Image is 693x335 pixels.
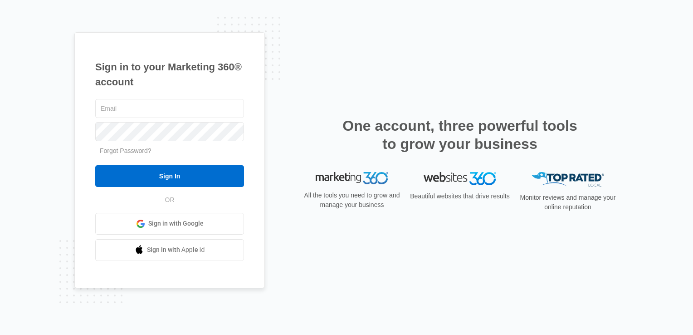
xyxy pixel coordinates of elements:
[517,193,619,212] p: Monitor reviews and manage your online reputation
[340,117,580,153] h2: One account, three powerful tools to grow your business
[532,172,604,187] img: Top Rated Local
[95,165,244,187] input: Sign In
[147,245,205,255] span: Sign in with Apple Id
[95,59,244,89] h1: Sign in to your Marketing 360® account
[95,239,244,261] a: Sign in with Apple Id
[95,99,244,118] input: Email
[159,195,181,205] span: OR
[148,219,204,228] span: Sign in with Google
[316,172,388,185] img: Marketing 360
[424,172,496,185] img: Websites 360
[100,147,151,154] a: Forgot Password?
[95,213,244,235] a: Sign in with Google
[409,192,511,201] p: Beautiful websites that drive results
[301,191,403,210] p: All the tools you need to grow and manage your business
